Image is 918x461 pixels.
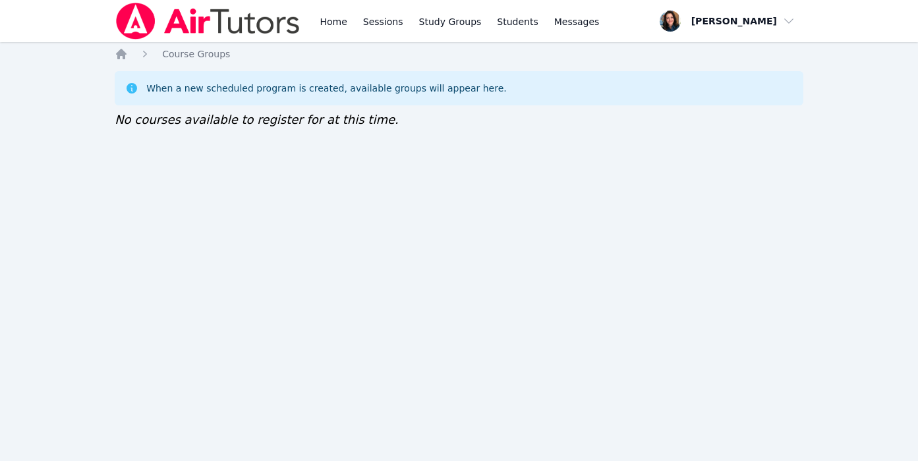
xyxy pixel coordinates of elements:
img: Air Tutors [115,3,301,40]
span: No courses available to register for at this time. [115,113,399,126]
span: Messages [554,15,600,28]
div: When a new scheduled program is created, available groups will appear here. [146,82,507,95]
a: Course Groups [162,47,230,61]
nav: Breadcrumb [115,47,803,61]
span: Course Groups [162,49,230,59]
